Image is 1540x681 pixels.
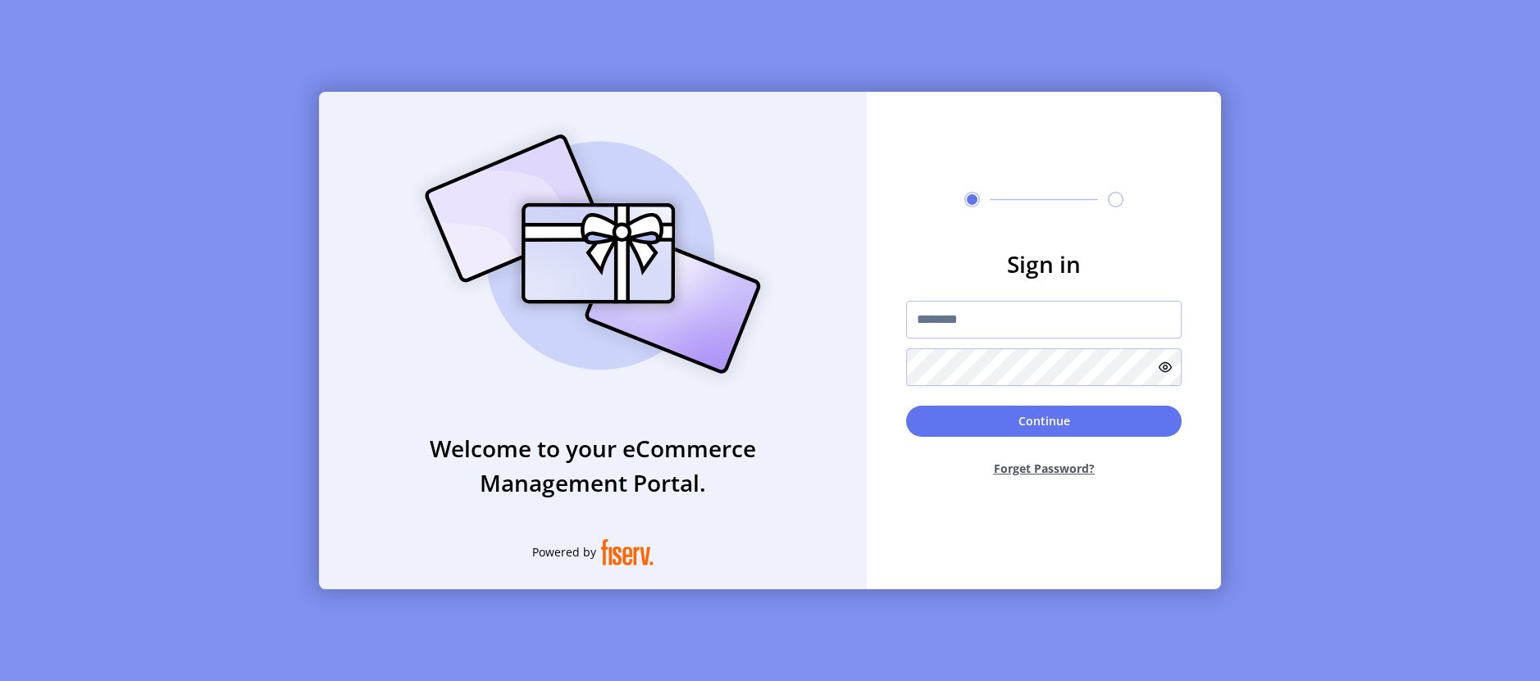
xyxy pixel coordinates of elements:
[400,116,786,392] img: card_Illustration.svg
[319,431,867,500] h3: Welcome to your eCommerce Management Portal.
[906,406,1182,437] button: Continue
[906,447,1182,490] button: Forget Password?
[906,247,1182,281] h3: Sign in
[532,543,596,561] span: Powered by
